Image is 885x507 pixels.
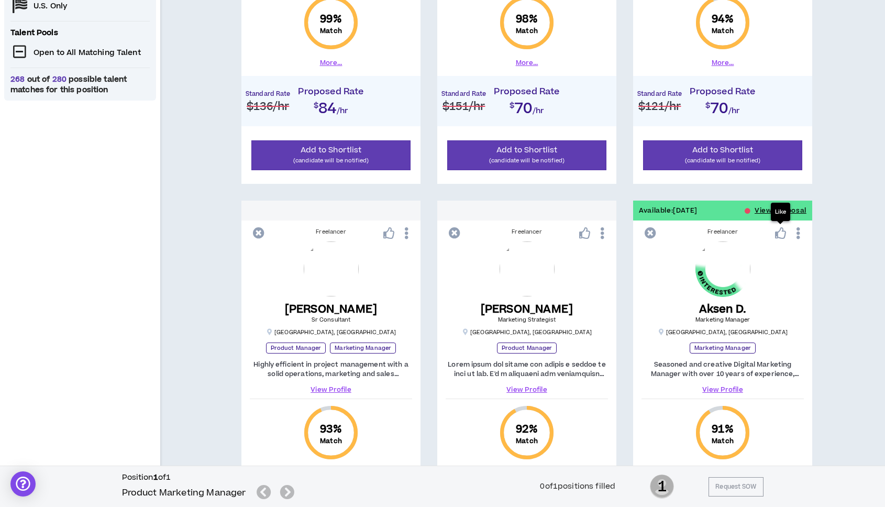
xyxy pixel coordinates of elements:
[712,12,733,27] span: 94 %
[337,105,349,116] span: /hr
[728,105,740,116] span: /hr
[330,343,396,354] p: Marketing Manager
[10,74,150,95] span: out of possible talent matches for this position
[498,316,556,324] span: Marketing Strategist
[755,201,806,221] button: View Proposal
[516,422,537,437] span: 92 %
[454,156,600,166] p: (candidate will be notified)
[446,385,608,394] a: View Profile
[690,343,756,354] p: Marketing Manager
[446,228,608,236] div: Freelancer
[320,437,342,445] small: Match
[643,140,802,170] button: Add to Shortlist(candidate will be notified)
[266,343,326,354] p: Product Manager
[692,145,754,156] span: Add to Shortlist
[638,99,681,114] span: $121 /hr
[320,422,341,437] span: 93 %
[650,473,674,500] span: 1
[251,140,411,170] button: Add to Shortlist(candidate will be notified)
[442,99,485,114] span: $151 /hr
[250,228,412,236] div: Freelancer
[304,241,359,296] img: 723ABOZ7yevVOti5mFcA0Ynlqz6gF1FlAfYG0wDN.png
[247,99,289,114] span: $136 /hr
[540,481,615,492] div: 0 of 1 positions filled
[250,385,412,394] a: View Profile
[516,27,538,35] small: Match
[447,140,606,170] button: Add to Shortlist(candidate will be notified)
[312,316,350,324] span: Sr Consultant
[122,472,298,483] h6: Position of 1
[10,471,36,497] div: Open Intercom Messenger
[712,58,734,68] button: More...
[50,74,69,85] span: 280
[10,74,27,85] span: 268
[712,422,733,437] span: 91 %
[775,208,786,216] p: Like
[258,156,404,166] p: (candidate will be notified)
[247,97,415,116] h2: $84
[320,58,342,68] button: More...
[320,12,341,27] span: 99 %
[641,360,804,379] p: Seasoned and creative Digital Marketing Manager with over 10 years of experience, consistently su...
[246,91,290,98] h4: Standard Rate
[441,91,486,98] h4: Standard Rate
[639,206,698,216] p: Available: [DATE]
[462,328,592,336] p: [GEOGRAPHIC_DATA] , [GEOGRAPHIC_DATA]
[712,437,734,445] small: Match
[533,105,545,116] span: /hr
[638,97,807,116] h2: $70
[153,472,158,483] b: 1
[442,86,611,97] h4: Proposed Rate
[658,328,788,336] p: [GEOGRAPHIC_DATA] , [GEOGRAPHIC_DATA]
[122,487,246,499] h5: Product Marketing Manager
[638,86,807,97] h4: Proposed Rate
[497,343,557,354] p: Product Manager
[650,156,795,166] p: (candidate will be notified)
[516,58,538,68] button: More...
[285,303,378,316] h5: [PERSON_NAME]
[641,228,804,236] div: Freelancer
[712,27,734,35] small: Match
[516,12,537,27] span: 98 %
[446,360,608,379] p: Lorem ipsum dol sitame con adipis e seddoe te inci ut lab. E'd m aliquaeni adm veniamquisn exerci...
[500,241,555,296] img: lMQuksn4cLfUuihT4vWZBebR0wW85DfivkVSA66T.png
[695,316,750,324] span: Marketing Manager
[641,385,804,394] a: View Profile
[695,303,750,316] h5: Aksen D.
[320,27,342,35] small: Match
[496,145,558,156] span: Add to Shortlist
[695,241,750,296] img: dTLLWxExyVzZs3Cea4ZIFIMW3CfstiqH3KC0TfDL.png
[250,360,412,379] p: Highly efficient in project management with a solid operations, marketing and sales background in...
[442,97,611,116] h2: $70
[709,477,763,497] button: Request SOW
[266,328,396,336] p: [GEOGRAPHIC_DATA] , [GEOGRAPHIC_DATA]
[516,437,538,445] small: Match
[247,86,415,97] h4: Proposed Rate
[481,303,573,316] h5: [PERSON_NAME]
[301,145,362,156] span: Add to Shortlist
[637,91,682,98] h4: Standard Rate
